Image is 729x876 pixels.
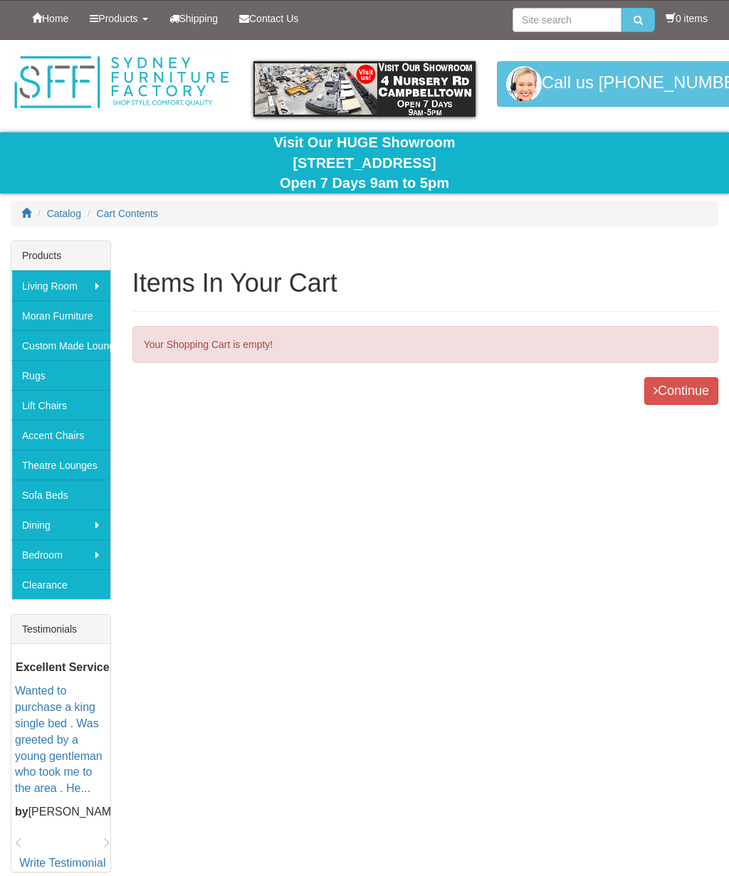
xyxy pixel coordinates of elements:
li: 0 items [666,11,708,26]
a: Wanted to purchase a king single bed . Was greeted by a young gentleman who took me to the area .... [15,685,103,794]
a: Dining [11,510,110,539]
b: by [15,806,28,818]
img: Sydney Furniture Factory [11,54,232,111]
a: Accent Chairs [11,420,110,450]
a: Write Testimonial [19,857,105,869]
span: Contact Us [249,13,298,24]
a: Rugs [11,360,110,390]
div: Testimonials [11,615,110,644]
b: Excellent Service [16,662,110,674]
div: Your Shopping Cart is empty! [132,326,718,363]
input: Site search [513,8,622,32]
a: Clearance [11,569,110,599]
a: Sofa Beds [11,480,110,510]
a: Shipping [159,1,229,36]
a: Contact Us [229,1,309,36]
img: showroom.gif [253,61,475,117]
a: Continue [644,377,718,406]
span: Products [98,13,137,24]
div: Visit Our HUGE Showroom [STREET_ADDRESS] Open 7 Days 9am to 5pm [11,132,718,194]
a: Bedroom [11,539,110,569]
a: Living Room [11,270,110,300]
div: Products [11,241,110,270]
a: Custom Made Lounges [11,330,110,360]
a: Moran Furniture [11,300,110,330]
a: Products [79,1,158,36]
span: Shipping [179,13,219,24]
a: Catalog [47,208,81,219]
span: Home [42,13,68,24]
p: [PERSON_NAME] [15,804,110,820]
a: Home [21,1,79,36]
a: Theatre Lounges [11,450,110,480]
h1: Items In Your Cart [132,269,718,297]
a: Cart Contents [97,208,158,219]
a: Lift Chairs [11,390,110,420]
